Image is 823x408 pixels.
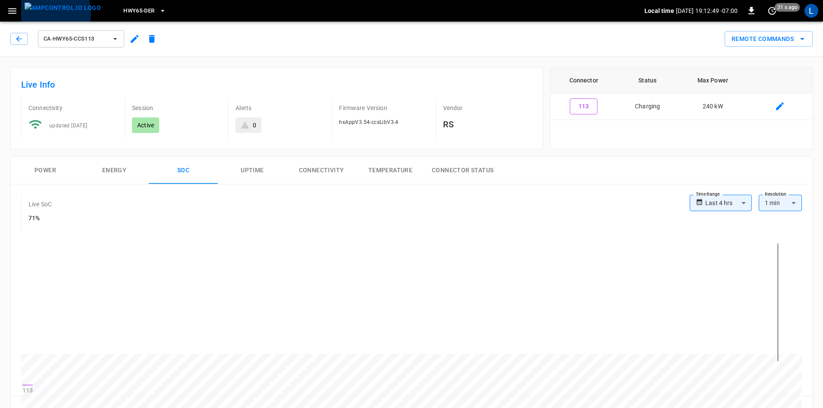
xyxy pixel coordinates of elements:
[678,93,748,120] td: 240 kW
[356,157,425,184] button: Temperature
[765,4,779,18] button: set refresh interval
[696,191,720,198] label: Time Range
[236,104,325,112] p: Alerts
[137,121,154,130] p: Active
[443,117,532,131] h6: RS
[21,78,532,92] h6: Live Info
[765,191,786,198] label: Resolution
[570,98,597,114] button: 113
[149,157,218,184] button: SOC
[80,157,149,184] button: Energy
[49,123,88,129] span: updated [DATE]
[132,104,221,112] p: Session
[804,4,818,18] div: profile-icon
[705,195,752,211] div: Last 4 hrs
[38,30,124,47] button: ca-hwy65-ccs113
[120,3,169,19] button: HWY65-DER
[617,93,678,120] td: Charging
[11,157,80,184] button: Power
[676,6,738,15] p: [DATE] 19:12:49 -07:00
[28,104,118,112] p: Connectivity
[28,214,52,223] h6: 71%
[253,121,256,130] div: 0
[725,31,813,47] button: Remote Commands
[218,157,287,184] button: Uptime
[123,6,154,16] span: HWY65-DER
[443,104,532,112] p: Vendor
[550,67,812,120] table: connector table
[550,67,617,93] th: Connector
[775,3,800,12] span: 31 s ago
[725,31,813,47] div: remote commands options
[28,200,52,209] p: Live SoC
[678,67,748,93] th: Max Power
[759,195,802,211] div: 1 min
[25,3,101,13] img: ampcontrol.io logo
[339,104,428,112] p: Firmware Version
[44,34,107,44] span: ca-hwy65-ccs113
[287,157,356,184] button: Connectivity
[617,67,678,93] th: Status
[339,119,398,125] span: hxAppV3.54-ccsLibV3.4
[425,157,500,184] button: Connector Status
[644,6,674,15] p: Local time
